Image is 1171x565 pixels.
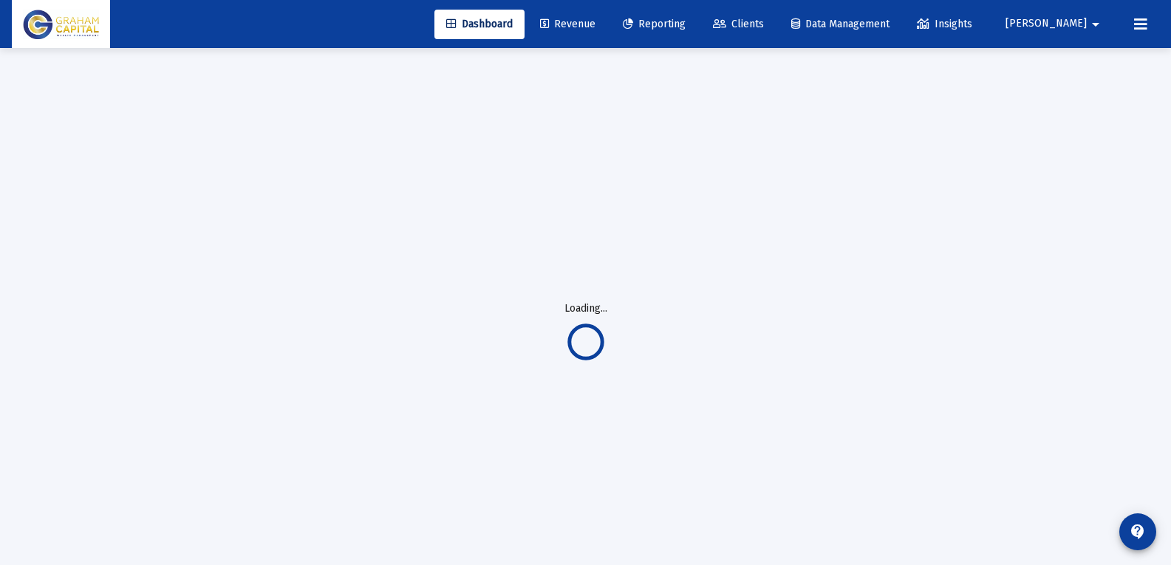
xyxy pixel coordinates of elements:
a: Reporting [611,10,697,39]
span: Insights [917,18,972,30]
span: [PERSON_NAME] [1006,18,1087,30]
span: Clients [713,18,764,30]
mat-icon: contact_support [1129,523,1147,541]
img: Dashboard [23,10,99,39]
span: Dashboard [446,18,513,30]
mat-icon: arrow_drop_down [1087,10,1105,39]
span: Data Management [791,18,890,30]
span: Revenue [540,18,595,30]
span: Reporting [623,18,686,30]
a: Insights [905,10,984,39]
a: Dashboard [434,10,525,39]
a: Revenue [528,10,607,39]
button: [PERSON_NAME] [988,9,1122,38]
a: Clients [701,10,776,39]
a: Data Management [779,10,901,39]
